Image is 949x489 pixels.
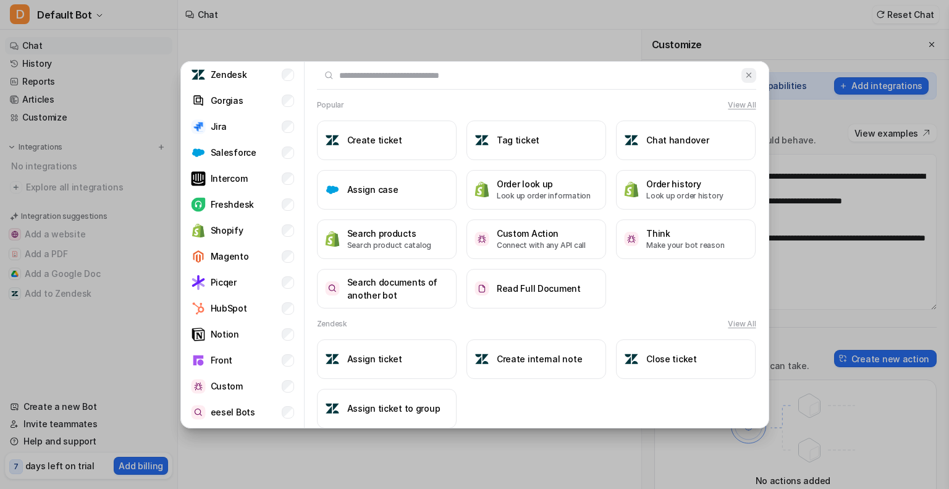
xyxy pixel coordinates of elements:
[317,339,457,379] button: Assign ticketAssign ticket
[728,100,756,111] button: View All
[317,318,347,330] h2: Zendesk
[211,328,239,341] p: Notion
[646,227,724,240] h3: Think
[624,133,639,148] img: Chat handover
[616,339,756,379] button: Close ticketClose ticket
[497,240,586,251] p: Connect with any API call
[325,231,340,247] img: Search products
[211,146,256,159] p: Salesforce
[325,133,340,148] img: Create ticket
[325,281,340,296] img: Search documents of another bot
[728,318,756,330] button: View All
[497,282,581,295] h3: Read Full Document
[624,232,639,246] img: Think
[211,198,254,211] p: Freshdesk
[211,68,247,81] p: Zendesk
[317,389,457,428] button: Assign ticket to groupAssign ticket to group
[325,401,340,416] img: Assign ticket to group
[347,183,399,196] h3: Assign case
[646,352,697,365] h3: Close ticket
[466,339,606,379] button: Create internal noteCreate internal note
[497,177,591,190] h3: Order look up
[497,352,582,365] h3: Create internal note
[474,181,489,198] img: Order look up
[211,250,249,263] p: Magento
[646,240,724,251] p: Make your bot reason
[474,281,489,296] img: Read Full Document
[347,402,441,415] h3: Assign ticket to group
[211,302,247,315] p: HubSpot
[317,269,457,308] button: Search documents of another botSearch documents of another bot
[317,100,344,111] h2: Popular
[466,170,606,210] button: Order look upOrder look upLook up order information
[497,190,591,202] p: Look up order information
[347,227,432,240] h3: Search products
[624,352,639,367] img: Close ticket
[211,120,227,133] p: Jira
[211,224,243,237] p: Shopify
[347,240,432,251] p: Search product catalog
[616,219,756,259] button: ThinkThinkMake your bot reason
[474,232,489,246] img: Custom Action
[317,121,457,160] button: Create ticketCreate ticket
[317,170,457,210] button: Assign caseAssign case
[466,121,606,160] button: Tag ticketTag ticket
[474,133,489,148] img: Tag ticket
[347,276,449,302] h3: Search documents of another bot
[497,227,586,240] h3: Custom Action
[325,352,340,367] img: Assign ticket
[325,182,340,197] img: Assign case
[616,121,756,160] button: Chat handoverChat handover
[211,406,255,419] p: eesel Bots
[211,354,233,367] p: Front
[474,352,489,367] img: Create internal note
[497,134,539,147] h3: Tag ticket
[211,276,237,289] p: Picqer
[646,190,723,202] p: Look up order history
[211,172,248,185] p: Intercom
[616,170,756,210] button: Order historyOrder historyLook up order history
[646,134,709,147] h3: Chat handover
[347,134,402,147] h3: Create ticket
[347,352,402,365] h3: Assign ticket
[466,219,606,259] button: Custom ActionCustom ActionConnect with any API call
[211,380,243,393] p: Custom
[211,94,243,107] p: Gorgias
[317,219,457,259] button: Search productsSearch productsSearch product catalog
[466,269,606,308] button: Read Full DocumentRead Full Document
[624,181,639,198] img: Order history
[646,177,723,190] h3: Order history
